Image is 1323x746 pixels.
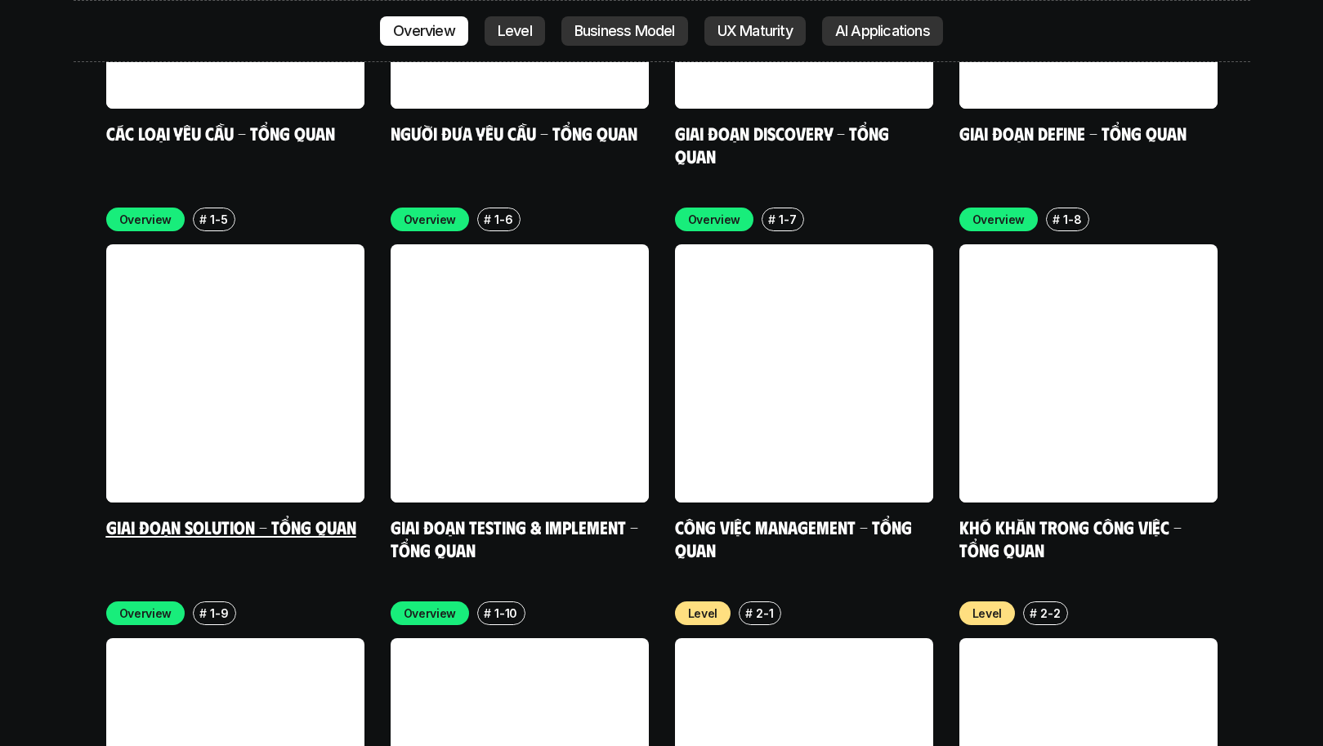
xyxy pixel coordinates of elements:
[210,605,228,622] p: 1-9
[675,122,893,167] a: Giai đoạn Discovery - Tổng quan
[119,605,172,622] p: Overview
[106,122,335,144] a: Các loại yêu cầu - Tổng quan
[484,607,491,619] h6: #
[391,516,642,561] a: Giai đoạn Testing & Implement - Tổng quan
[210,211,227,228] p: 1-5
[688,211,741,228] p: Overview
[199,607,207,619] h6: #
[1040,605,1060,622] p: 2-2
[972,605,1003,622] p: Level
[199,213,207,226] h6: #
[756,605,773,622] p: 2-1
[404,605,457,622] p: Overview
[959,122,1187,144] a: Giai đoạn Define - Tổng quan
[119,211,172,228] p: Overview
[768,213,775,226] h6: #
[404,211,457,228] p: Overview
[391,122,637,144] a: Người đưa yêu cầu - Tổng quan
[959,516,1186,561] a: Khó khăn trong công việc - Tổng quan
[1063,211,1081,228] p: 1-8
[106,516,356,538] a: Giai đoạn Solution - Tổng quan
[494,211,512,228] p: 1-6
[745,607,753,619] h6: #
[972,211,1026,228] p: Overview
[494,605,517,622] p: 1-10
[688,605,718,622] p: Level
[1030,607,1037,619] h6: #
[1053,213,1060,226] h6: #
[484,213,491,226] h6: #
[779,211,796,228] p: 1-7
[380,16,468,46] a: Overview
[675,516,916,561] a: Công việc Management - Tổng quan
